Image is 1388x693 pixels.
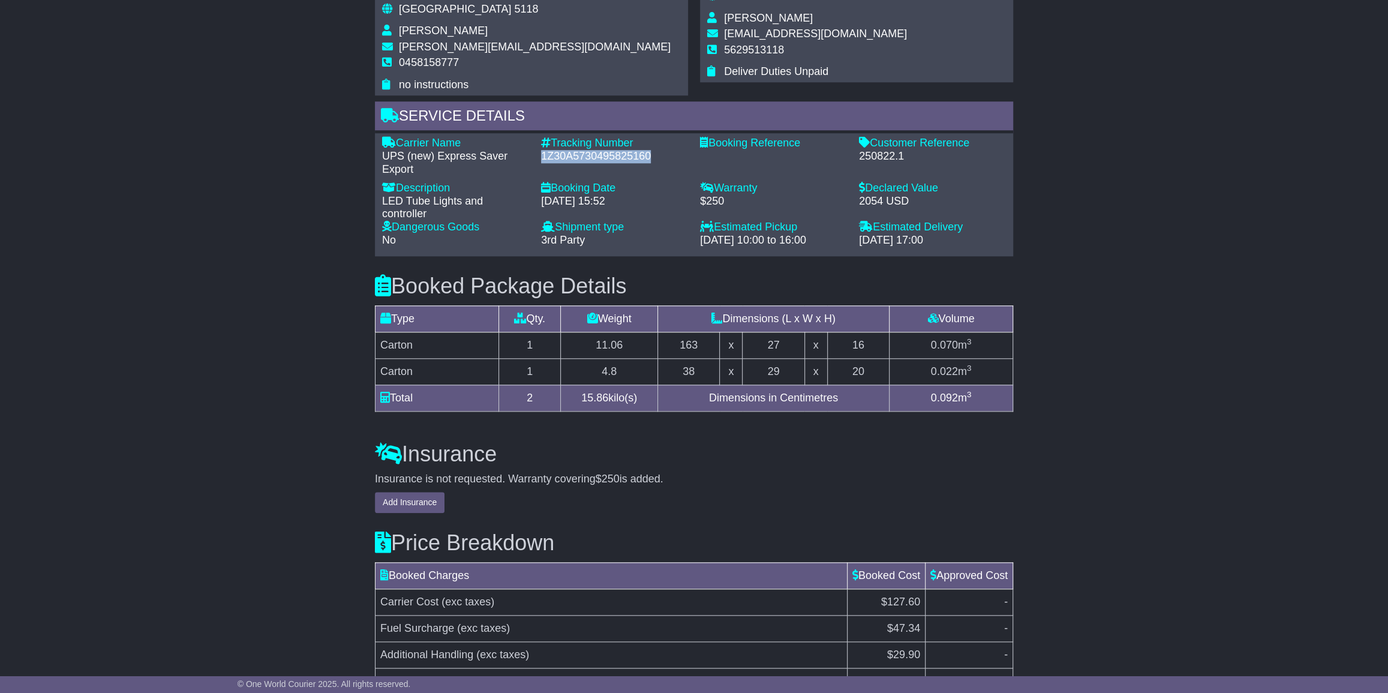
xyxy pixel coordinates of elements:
td: 38 [658,358,720,385]
span: 3rd Party [541,234,585,246]
div: $250 [700,195,847,208]
div: Customer Reference [859,137,1006,150]
td: 163 [658,332,720,358]
div: Tracking Number [541,137,688,150]
span: no instructions [399,79,468,91]
td: 16 [827,332,889,358]
td: m [889,385,1013,411]
div: Carrier Name [382,137,529,150]
button: Add Insurance [375,492,444,513]
span: 0.092 [931,392,958,404]
span: © One World Courier 2025. All rights reserved. [238,679,411,689]
td: x [720,332,743,358]
div: UPS (new) Express Saver Export [382,150,529,176]
span: $47.34 [887,622,920,634]
div: Booking Date [541,182,688,195]
div: [DATE] 17:00 [859,234,1006,247]
td: x [804,358,827,385]
span: $29.90 [887,649,920,661]
span: - [1004,596,1008,608]
sup: 3 [967,390,972,399]
sup: 3 [967,364,972,373]
span: - [1004,622,1008,634]
span: - [1004,675,1008,687]
span: International Processing Fee [380,675,518,687]
span: $250 [596,473,620,485]
td: 20 [827,358,889,385]
td: x [720,358,743,385]
span: [EMAIL_ADDRESS][DOMAIN_NAME] [724,28,907,40]
td: Volume [889,305,1013,332]
div: Insurance is not requested. Warranty covering is added. [375,473,1013,486]
h3: Insurance [375,442,1013,466]
span: 5629513118 [724,44,784,56]
td: Booked Cost [847,562,925,589]
span: - [1004,649,1008,661]
td: 1 [499,358,561,385]
span: [PERSON_NAME] [724,12,813,24]
td: Carton [375,358,499,385]
span: No [382,234,396,246]
div: Booking Reference [700,137,847,150]
h3: Booked Package Details [375,274,1013,298]
span: (exc taxes) [457,622,510,634]
span: Fuel Surcharge [380,622,454,634]
td: Booked Charges [375,562,848,589]
div: Declared Value [859,182,1006,195]
div: 1Z30A5730495825160 [541,150,688,163]
td: kilo(s) [561,385,658,411]
td: m [889,332,1013,358]
span: Carrier Cost [380,596,438,608]
td: Approved Cost [925,562,1013,589]
div: Warranty [700,182,847,195]
div: Dangerous Goods [382,221,529,234]
td: 4.8 [561,358,658,385]
span: [PERSON_NAME][EMAIL_ADDRESS][DOMAIN_NAME] [399,41,671,53]
span: 0.022 [931,365,958,377]
div: 2054 USD [859,195,1006,208]
span: $127.60 [881,596,920,608]
div: Service Details [375,101,1013,134]
div: [DATE] 15:52 [541,195,688,208]
td: x [804,332,827,358]
span: [GEOGRAPHIC_DATA] [399,3,511,15]
span: $4.00 [893,675,920,687]
div: Estimated Delivery [859,221,1006,234]
div: 250822.1 [859,150,1006,163]
span: 15.86 [581,392,608,404]
span: Additional Handling [380,649,473,661]
div: LED Tube Lights and controller [382,195,529,221]
div: Shipment type [541,221,688,234]
span: 0.070 [931,339,958,351]
td: 11.06 [561,332,658,358]
td: Type [375,305,499,332]
div: Estimated Pickup [700,221,847,234]
td: Qty. [499,305,561,332]
span: (exc taxes) [441,596,494,608]
sup: 3 [967,337,972,346]
td: 1 [499,332,561,358]
h3: Price Breakdown [375,531,1013,555]
span: [PERSON_NAME] [399,25,488,37]
td: m [889,358,1013,385]
td: Weight [561,305,658,332]
span: Deliver Duties Unpaid [724,65,828,77]
span: (exc taxes) [521,675,573,687]
td: Total [375,385,499,411]
td: 27 [743,332,804,358]
td: Dimensions (L x W x H) [658,305,890,332]
td: Carton [375,332,499,358]
div: Description [382,182,529,195]
td: 29 [743,358,804,385]
td: Dimensions in Centimetres [658,385,890,411]
span: (exc taxes) [476,649,529,661]
span: 0458158777 [399,56,459,68]
span: 5118 [514,3,538,15]
div: [DATE] 10:00 to 16:00 [700,234,847,247]
td: 2 [499,385,561,411]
